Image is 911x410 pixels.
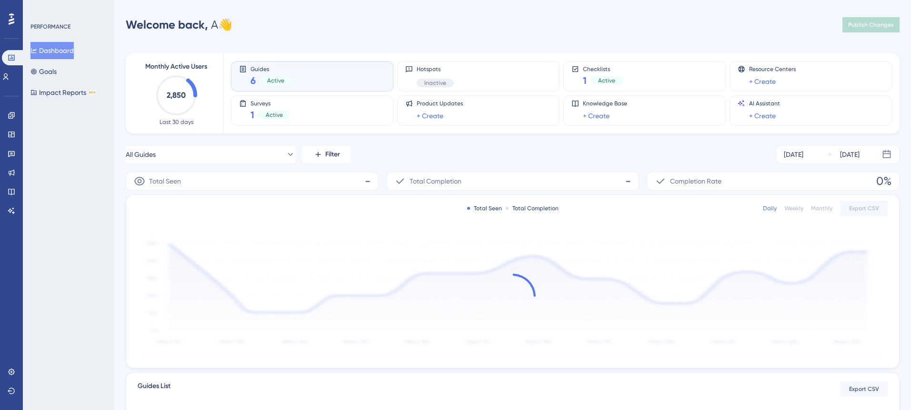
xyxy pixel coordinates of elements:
[160,118,193,126] span: Last 30 days
[749,76,776,87] a: + Create
[583,100,627,107] span: Knowledge Base
[417,100,463,107] span: Product Updates
[250,100,290,106] span: Surveys
[467,205,502,212] div: Total Seen
[138,380,170,398] span: Guides List
[842,17,900,32] button: Publish Changes
[410,175,461,187] span: Total Completion
[88,90,97,95] div: BETA
[583,65,623,72] span: Checklists
[749,110,776,122] a: + Create
[784,205,803,212] div: Weekly
[840,149,860,160] div: [DATE]
[598,77,615,84] span: Active
[30,23,70,31] div: PERFORMANCE
[365,174,370,189] span: -
[670,175,721,187] span: Completion Rate
[506,205,559,212] div: Total Completion
[325,149,340,160] span: Filter
[417,110,443,122] a: + Create
[267,77,284,84] span: Active
[126,149,156,160] span: All Guides
[126,145,295,164] button: All Guides
[763,205,777,212] div: Daily
[840,201,888,216] button: Export CSV
[30,84,97,101] button: Impact ReportsBETA
[625,174,631,189] span: -
[250,74,256,87] span: 6
[811,205,832,212] div: Monthly
[876,174,891,189] span: 0%
[30,42,74,59] button: Dashboard
[126,17,232,32] div: A 👋
[266,111,283,119] span: Active
[417,65,454,73] span: Hotspots
[250,108,254,122] span: 1
[583,110,610,122] a: + Create
[30,63,57,80] button: Goals
[424,79,446,87] span: Inactive
[167,91,186,100] text: 2,850
[250,65,292,72] span: Guides
[145,61,207,72] span: Monthly Active Users
[849,205,879,212] span: Export CSV
[840,381,888,397] button: Export CSV
[784,149,803,160] div: [DATE]
[149,175,181,187] span: Total Seen
[848,21,894,29] span: Publish Changes
[849,385,879,393] span: Export CSV
[749,65,796,73] span: Resource Centers
[749,100,780,107] span: AI Assistant
[303,145,350,164] button: Filter
[583,74,587,87] span: 1
[126,18,208,31] span: Welcome back,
